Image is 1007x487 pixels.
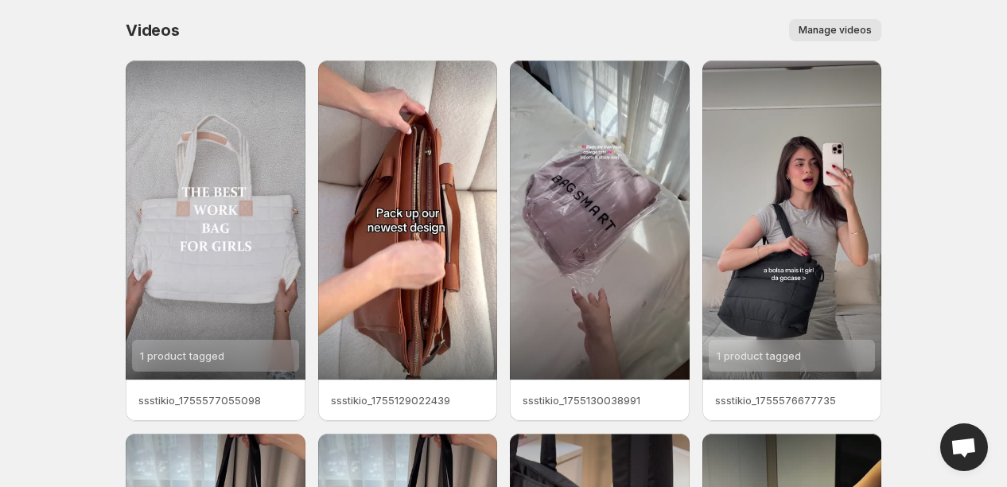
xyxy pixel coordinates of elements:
span: Videos [126,21,180,40]
span: 1 product tagged [140,349,224,362]
span: Manage videos [799,24,872,37]
p: ssstikio_1755130038991 [523,392,677,408]
button: Manage videos [789,19,881,41]
p: ssstikio_1755577055098 [138,392,293,408]
span: 1 product tagged [717,349,801,362]
p: ssstikio_1755576677735 [715,392,869,408]
a: Open chat [940,423,988,471]
p: ssstikio_1755129022439 [331,392,485,408]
